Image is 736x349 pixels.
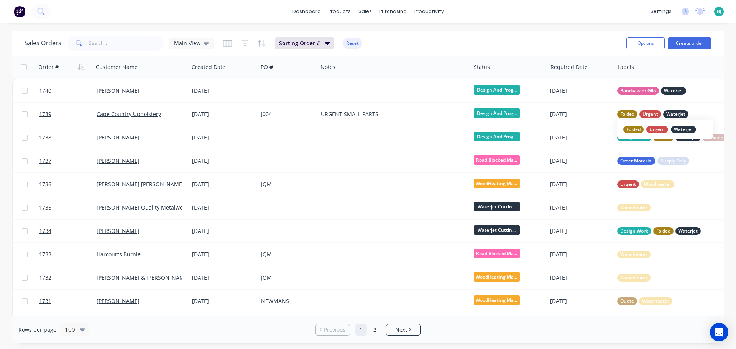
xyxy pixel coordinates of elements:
ul: Pagination [312,324,424,336]
div: Labels [618,63,634,71]
div: NEWMANS [261,297,312,305]
a: Harcourts Burnie [97,251,141,258]
div: [DATE] [192,274,255,282]
span: 1740 [39,87,51,95]
a: 1735 [39,196,97,219]
div: [DATE] [550,87,611,95]
div: [DATE] [192,227,255,235]
span: Design And Prog... [474,108,520,118]
div: Folded [623,126,644,133]
div: Open Intercom Messenger [710,323,728,341]
div: J004 [261,110,312,118]
span: Waterjet [678,227,698,235]
div: JQM [261,180,312,188]
div: productivity [411,6,448,17]
span: Design And Prog... [474,132,520,141]
div: Customer Name [96,63,138,71]
div: Notes [320,63,335,71]
button: Bandsaw or GiloWaterjet [617,87,686,95]
button: Sorting:Order # [275,37,334,49]
input: Search... [89,36,164,51]
a: 1736 [39,173,97,196]
a: [PERSON_NAME] [97,87,140,94]
a: 1731 [39,290,97,313]
span: Woodheater [642,297,669,305]
span: 1736 [39,180,51,188]
span: Folded [620,110,634,118]
a: [PERSON_NAME] [97,227,140,234]
a: 1739 [39,103,97,126]
span: 1731 [39,297,51,305]
div: settings [647,6,675,17]
span: Road Blocked Ma... [474,249,520,258]
div: PO # [261,63,273,71]
button: Design WorkFoldedWaterjet [617,227,701,235]
span: 1734 [39,227,51,235]
span: Main View [174,39,200,47]
div: [DATE] [550,110,611,118]
div: [DATE] [192,180,255,188]
span: WoodHeating Mar... [474,272,520,282]
span: Rows per page [18,326,56,334]
button: Order MaterialSupply Only [617,157,689,165]
div: [DATE] [550,297,611,305]
a: [PERSON_NAME] [97,157,140,164]
button: Woodheater [617,204,651,211]
img: Factory [14,6,25,17]
div: [DATE] [550,274,611,282]
div: [DATE] [192,297,255,305]
span: Woodheater [620,251,647,258]
span: BJ [717,8,721,15]
div: [DATE] [550,227,611,235]
span: Design And Prog... [474,85,520,95]
a: 1732 [39,266,97,289]
div: [DATE] [192,157,255,165]
span: Quote [620,297,634,305]
span: Previous [324,326,346,334]
a: Next page [386,326,420,334]
span: 1738 [39,134,51,141]
span: Waterjet Cuttin... [474,202,520,211]
div: products [325,6,355,17]
a: 1740 [39,79,97,102]
a: [PERSON_NAME] [PERSON_NAME] [97,180,184,188]
a: 1734 [39,220,97,242]
a: dashboard [289,6,325,17]
a: Previous page [316,326,350,334]
div: [DATE] [192,110,255,118]
div: purchasing [376,6,411,17]
a: Page 1 is your current page [355,324,367,336]
span: Order Material [620,157,652,165]
span: Welding [706,134,723,141]
a: 1730 [39,313,97,336]
span: Sorting: Order # [279,39,320,47]
button: FoldedUrgentWaterjet [617,110,688,118]
div: [DATE] [550,251,611,258]
a: 1733 [39,243,97,266]
div: Order # [38,63,59,71]
span: Urgent [620,180,636,188]
a: Cape Country Upholstery [97,110,161,118]
span: Waterjet [666,110,685,118]
span: Supply Only [660,157,686,165]
div: [DATE] [192,87,255,95]
span: 1733 [39,251,51,258]
div: [DATE] [550,134,611,141]
div: sales [355,6,376,17]
span: 1737 [39,157,51,165]
button: Reset [343,38,362,49]
button: QuoteWoodheater [617,297,672,305]
div: [DATE] [550,180,611,188]
div: JQM [261,274,312,282]
a: [PERSON_NAME] [97,134,140,141]
span: Next [395,326,407,334]
div: URGENT SMALL PARTS [321,110,460,118]
span: Woodheater [620,204,647,211]
div: Urgent [646,126,668,133]
span: Bandsaw or Gilo [620,87,656,95]
button: UrgentWoodheater [617,180,674,188]
button: Woodheater [617,274,651,282]
span: 1732 [39,274,51,282]
div: JQM [261,251,312,258]
div: Created Date [192,63,225,71]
